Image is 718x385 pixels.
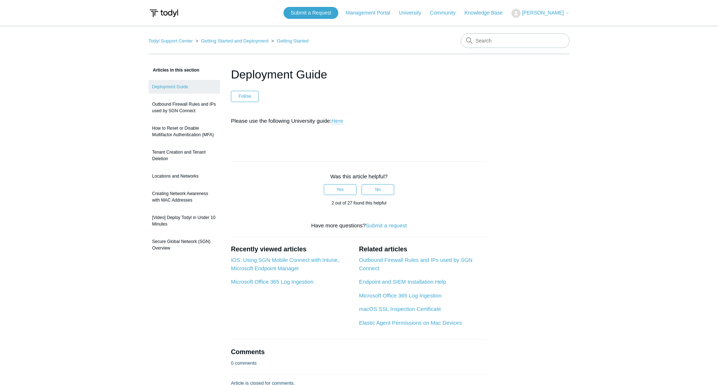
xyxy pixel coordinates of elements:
a: Microsoft Office 365 Log Ingestion [359,292,441,299]
div: Have more questions? [231,222,487,230]
button: Follow Article [231,91,259,102]
a: Knowledge Base [465,9,510,17]
a: Secure Global Network (SGN) Overview [148,235,220,255]
a: [Video] Deploy Todyl in Under 10 Minutes [148,211,220,231]
a: Elastic Agent Permissions on Mac Devices [359,320,462,326]
span: Articles in this section [148,68,199,73]
span: [PERSON_NAME] [522,10,564,16]
a: Deployment Guide [148,80,220,94]
a: Endpoint and SIEM Installation Help [359,279,446,285]
a: Getting Started and Deployment [201,38,269,44]
a: University [399,9,428,17]
a: Management Portal [346,9,397,17]
li: Getting Started and Deployment [194,38,270,44]
input: Search [461,33,570,48]
a: Outbound Firewall Rules and IPs used by SGN Connect [359,257,473,271]
span: Was this article helpful? [330,173,388,179]
a: macOS SSL Inspection Certificate [359,306,441,312]
p: Please use the following University guide: [231,117,487,125]
span: 2 out of 27 found this helpful [332,200,387,206]
a: Submit a request [366,222,407,228]
a: Microsoft Office 365 Log Ingestion [231,279,313,285]
button: This article was not helpful [362,184,394,195]
a: Todyl Support Center [148,38,193,44]
a: Getting Started [277,38,309,44]
a: Tenant Creation and Tenant Deletion [148,145,220,166]
a: Creating Network Awareness with MAC Addresses [148,187,220,207]
img: Todyl Support Center Help Center home page [148,7,179,20]
li: Todyl Support Center [148,38,194,44]
a: How to Reset or Disable Multifactor Authentication (MFA) [148,121,220,142]
a: Outbound Firewall Rules and IPs used by SGN Connect [148,97,220,118]
button: [PERSON_NAME] [511,9,570,18]
h2: Recently viewed articles [231,244,352,254]
a: Community [430,9,463,17]
li: Getting Started [270,38,309,44]
a: Locations and Networks [148,169,220,183]
a: Submit a Request [283,7,338,19]
h2: Related articles [359,244,487,254]
h1: Deployment Guide [231,66,487,83]
a: iOS: Using SGN Mobile Connect with Intune, Microsoft Endpoint Manager [231,257,339,271]
p: 0 comments [231,360,257,367]
button: This article was helpful [324,184,356,195]
h2: Comments [231,347,487,357]
a: Here [331,118,343,124]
